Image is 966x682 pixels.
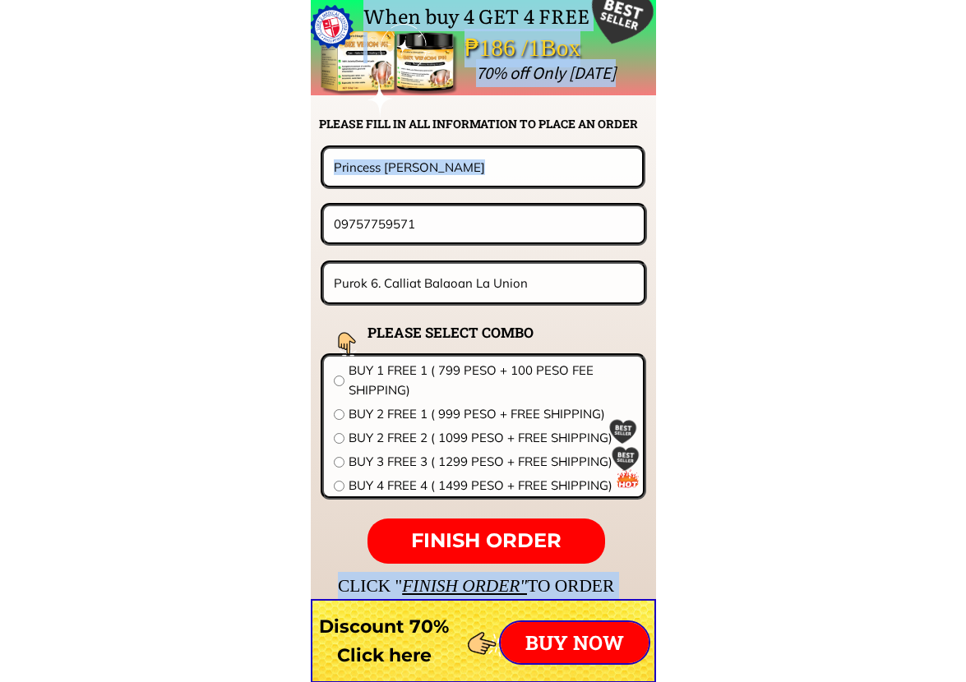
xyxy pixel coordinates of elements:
h2: PLEASE SELECT COMBO [367,321,575,343]
span: BUY 1 FREE 1 ( 799 PESO + 100 PESO FEE SHIPPING) [349,361,633,400]
span: BUY 3 FREE 3 ( 1299 PESO + FREE SHIPPING) [349,452,633,472]
span: BUY 2 FREE 1 ( 999 PESO + FREE SHIPPING) [349,404,633,424]
span: FINISH ORDER [411,528,562,552]
input: Address [330,264,639,302]
span: FINISH ORDER" [402,576,527,596]
input: Phone number [330,206,638,242]
h3: Discount 70% Click here [311,612,458,670]
h2: PLEASE FILL IN ALL INFORMATION TO PLACE AN ORDER [319,115,654,133]
div: ₱186 /1Box [465,29,627,67]
input: Your name [330,149,636,185]
p: BUY NOW [501,622,649,663]
span: BUY 2 FREE 2 ( 1099 PESO + FREE SHIPPING) [349,428,633,448]
span: BUY 4 FREE 4 ( 1499 PESO + FREE SHIPPING) [349,476,633,495]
